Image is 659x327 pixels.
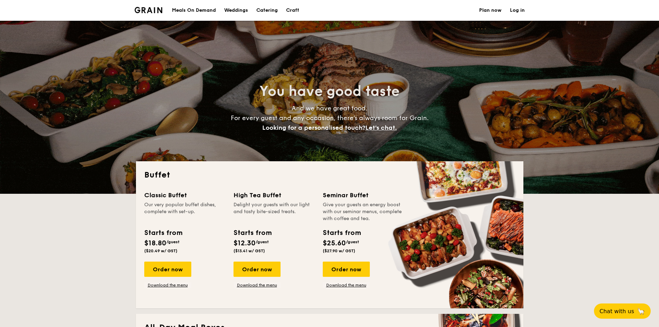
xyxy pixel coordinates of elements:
a: Logotype [135,7,163,13]
div: Delight your guests with our light and tasty bite-sized treats. [234,201,314,222]
a: Download the menu [323,282,370,288]
span: $18.80 [144,239,166,247]
span: You have good taste [259,83,400,100]
div: Starts from [323,228,360,238]
div: Classic Buffet [144,190,225,200]
div: Order now [234,262,281,277]
div: Order now [144,262,191,277]
img: Grain [135,7,163,13]
button: Chat with us🦙 [594,303,651,319]
span: /guest [256,239,269,244]
span: 🦙 [637,307,645,315]
div: Our very popular buffet dishes, complete with set-up. [144,201,225,222]
a: Download the menu [144,282,191,288]
span: ($13.41 w/ GST) [234,248,265,253]
span: Chat with us [599,308,634,315]
span: /guest [166,239,180,244]
div: Starts from [144,228,182,238]
div: Starts from [234,228,271,238]
div: Order now [323,262,370,277]
div: High Tea Buffet [234,190,314,200]
span: ($20.49 w/ GST) [144,248,177,253]
h2: Buffet [144,170,515,181]
span: Let's chat. [365,124,397,131]
span: Looking for a personalised touch? [262,124,365,131]
span: And we have great food. For every guest and any occasion, there’s always room for Grain. [231,105,429,131]
div: Give your guests an energy boost with our seminar menus, complete with coffee and tea. [323,201,404,222]
span: $25.60 [323,239,346,247]
a: Download the menu [234,282,281,288]
span: $12.30 [234,239,256,247]
span: /guest [346,239,359,244]
span: ($27.90 w/ GST) [323,248,355,253]
div: Seminar Buffet [323,190,404,200]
